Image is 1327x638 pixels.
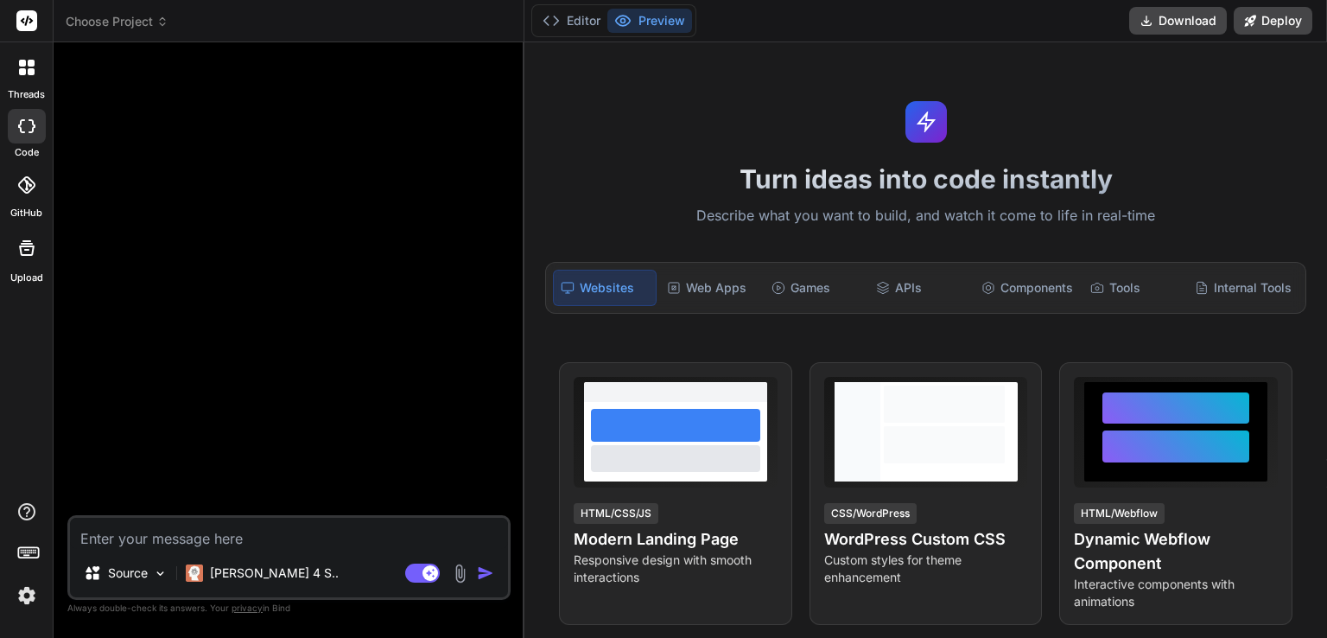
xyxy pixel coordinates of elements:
img: icon [477,565,494,582]
div: CSS/WordPress [824,503,917,524]
p: Source [108,565,148,582]
h4: Dynamic Webflow Component [1074,527,1278,576]
p: Always double-check its answers. Your in Bind [67,600,511,616]
div: Internal Tools [1188,270,1298,306]
img: settings [12,581,41,610]
label: GitHub [10,206,42,220]
h4: Modern Landing Page [574,527,778,552]
div: Websites [553,270,656,306]
button: Editor [536,9,607,33]
p: Responsive design with smooth interactions [574,552,778,586]
label: code [15,145,39,160]
h1: Turn ideas into code instantly [535,163,1317,195]
div: APIs [869,270,970,306]
p: Describe what you want to build, and watch it come to life in real-time [535,205,1317,227]
label: Upload [10,271,43,285]
img: Pick Models [153,566,168,581]
label: threads [8,87,45,102]
div: HTML/CSS/JS [574,503,658,524]
img: attachment [450,564,470,584]
p: [PERSON_NAME] 4 S.. [210,565,339,582]
img: Claude 4 Sonnet [186,565,203,582]
button: Download [1129,7,1227,35]
button: Deploy [1234,7,1312,35]
button: Preview [607,9,692,33]
p: Custom styles for theme enhancement [824,552,1028,586]
div: Tools [1083,270,1184,306]
div: Web Apps [660,270,761,306]
p: Interactive components with animations [1074,576,1278,610]
h4: WordPress Custom CSS [824,527,1028,552]
span: Choose Project [66,13,168,30]
span: privacy [232,603,263,613]
div: Games [765,270,866,306]
div: Components [975,270,1080,306]
div: HTML/Webflow [1074,503,1165,524]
